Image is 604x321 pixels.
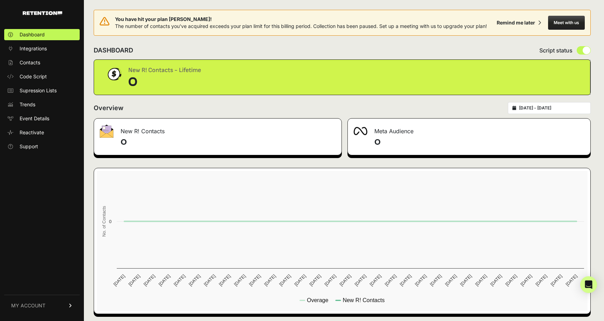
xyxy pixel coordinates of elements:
text: [DATE] [549,273,563,287]
span: Supression Lists [20,87,57,94]
text: [DATE] [188,273,201,287]
text: [DATE] [444,273,458,287]
text: [DATE] [534,273,548,287]
text: [DATE] [338,273,352,287]
a: Trends [4,99,80,110]
text: [DATE] [173,273,186,287]
span: Integrations [20,45,47,52]
a: Reactivate [4,127,80,138]
span: Event Details [20,115,49,122]
text: No. of Contacts [101,206,107,237]
div: Meta Audience [348,119,590,140]
div: Open Intercom Messenger [580,276,597,293]
span: Trends [20,101,35,108]
text: [DATE] [218,273,231,287]
text: [DATE] [278,273,292,287]
button: Remind me later [494,16,544,29]
text: [DATE] [248,273,262,287]
img: dollar-coin-05c43ed7efb7bc0c12610022525b4bbbb207c7efeef5aecc26f025e68dcafac9.png [105,65,123,83]
text: [DATE] [353,273,367,287]
h2: Overview [94,103,123,113]
img: fa-meta-2f981b61bb99beabf952f7030308934f19ce035c18b003e963880cc3fabeebb7.png [353,127,367,135]
a: Support [4,141,80,152]
span: The number of contacts you've acquired exceeds your plan limit for this billing period. Collectio... [115,23,487,29]
a: Integrations [4,43,80,54]
text: 0 [109,219,112,224]
span: Code Script [20,73,47,80]
a: Dashboard [4,29,80,40]
img: fa-envelope-19ae18322b30453b285274b1b8af3d052b27d846a4fbe8435d1a52b978f639a2.png [100,124,114,138]
text: [DATE] [308,273,322,287]
text: [DATE] [489,273,503,287]
img: Retention.com [23,11,62,15]
span: Support [20,143,38,150]
div: New R! Contacts [94,119,341,140]
a: Code Script [4,71,80,82]
text: New R! Contacts [343,297,384,303]
text: [DATE] [519,273,533,287]
h4: 0 [374,137,585,148]
text: [DATE] [112,273,126,287]
span: Script status [539,46,573,55]
span: MY ACCOUNT [11,302,45,309]
h2: DASHBOARD [94,45,133,55]
text: [DATE] [369,273,382,287]
span: You have hit your plan [PERSON_NAME]! [115,16,487,23]
text: [DATE] [399,273,412,287]
div: 0 [128,75,201,89]
text: [DATE] [429,273,443,287]
text: [DATE] [323,273,337,287]
a: Event Details [4,113,80,124]
text: [DATE] [474,273,488,287]
text: [DATE] [504,273,518,287]
div: New R! Contacts - Lifetime [128,65,201,75]
text: [DATE] [414,273,427,287]
text: [DATE] [143,273,156,287]
text: Overage [307,297,328,303]
text: [DATE] [565,273,578,287]
text: [DATE] [203,273,216,287]
a: MY ACCOUNT [4,295,80,316]
text: [DATE] [293,273,307,287]
a: Contacts [4,57,80,68]
h4: 0 [121,137,336,148]
button: Meet with us [548,16,585,30]
text: [DATE] [263,273,277,287]
div: Remind me later [497,19,535,26]
span: Contacts [20,59,40,66]
text: [DATE] [158,273,171,287]
text: [DATE] [128,273,141,287]
text: [DATE] [233,273,246,287]
text: [DATE] [459,273,473,287]
span: Dashboard [20,31,45,38]
span: Reactivate [20,129,44,136]
a: Supression Lists [4,85,80,96]
text: [DATE] [384,273,397,287]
